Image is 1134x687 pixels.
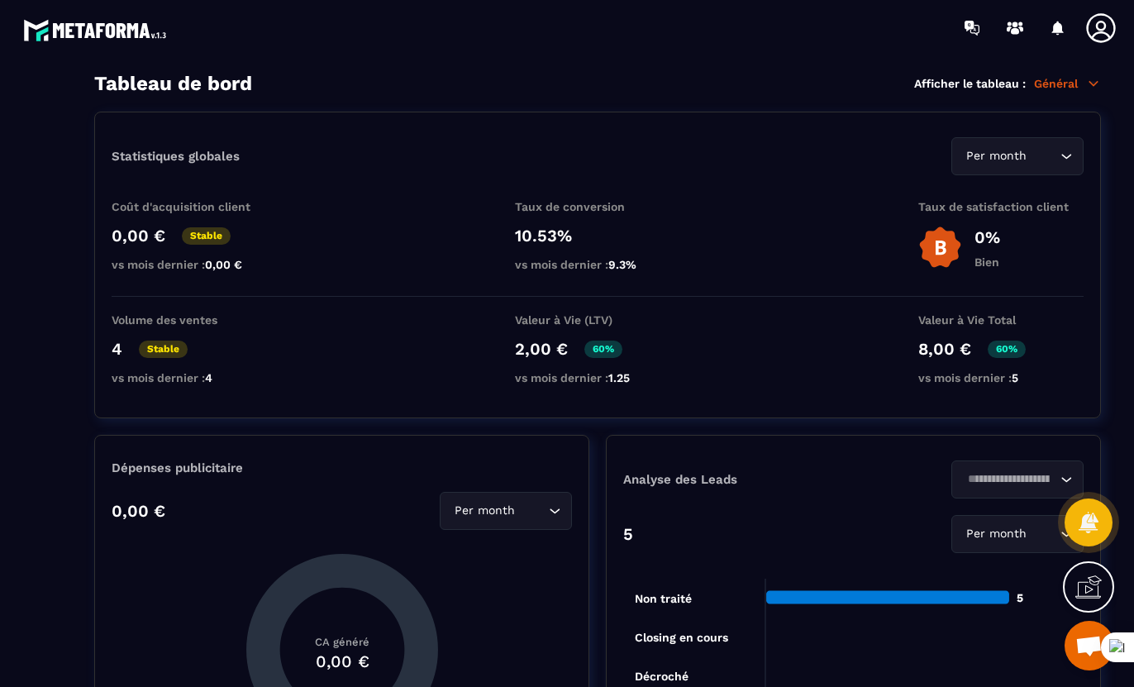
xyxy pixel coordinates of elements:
div: Search for option [951,515,1084,553]
p: Valeur à Vie Total [918,313,1084,327]
span: Per month [450,502,518,520]
p: vs mois dernier : [112,371,277,384]
h3: Tableau de bord [94,72,252,95]
p: Bien [974,255,1000,269]
p: Stable [182,227,231,245]
tspan: Décroché [635,670,688,683]
span: 5 [1012,371,1018,384]
p: Volume des ventes [112,313,277,327]
img: b-badge-o.b3b20ee6.svg [918,226,962,270]
div: Mở cuộc trò chuyện [1065,621,1114,670]
input: Search for option [518,502,545,520]
span: Per month [962,147,1030,165]
tspan: Closing en cours [635,631,728,645]
span: Per month [962,525,1030,543]
p: Général [1034,76,1101,91]
p: 2,00 € [515,339,568,359]
div: Search for option [440,492,572,530]
span: 0,00 € [205,258,242,271]
p: 60% [988,341,1026,358]
div: Search for option [951,460,1084,499]
p: 10.53% [515,226,680,246]
p: 0,00 € [112,501,165,521]
input: Search for option [1030,147,1056,165]
span: 1.25 [608,371,630,384]
p: vs mois dernier : [112,258,277,271]
p: 0,00 € [112,226,165,246]
p: vs mois dernier : [515,258,680,271]
p: 8,00 € [918,339,971,359]
img: logo [23,15,172,45]
p: 5 [623,524,633,544]
tspan: Non traité [635,592,692,605]
div: Search for option [951,137,1084,175]
p: Taux de conversion [515,200,680,213]
p: Taux de satisfaction client [918,200,1084,213]
p: 4 [112,339,122,359]
p: vs mois dernier : [918,371,1084,384]
p: Coût d'acquisition client [112,200,277,213]
input: Search for option [1030,525,1056,543]
input: Search for option [962,470,1056,489]
span: 4 [205,371,212,384]
p: vs mois dernier : [515,371,680,384]
p: Afficher le tableau : [914,77,1026,90]
p: Statistiques globales [112,149,240,164]
p: Analyse des Leads [623,472,854,487]
p: Dépenses publicitaire [112,460,572,475]
p: Stable [139,341,188,358]
p: Valeur à Vie (LTV) [515,313,680,327]
p: 0% [974,227,1000,247]
span: 9.3% [608,258,636,271]
p: 60% [584,341,622,358]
